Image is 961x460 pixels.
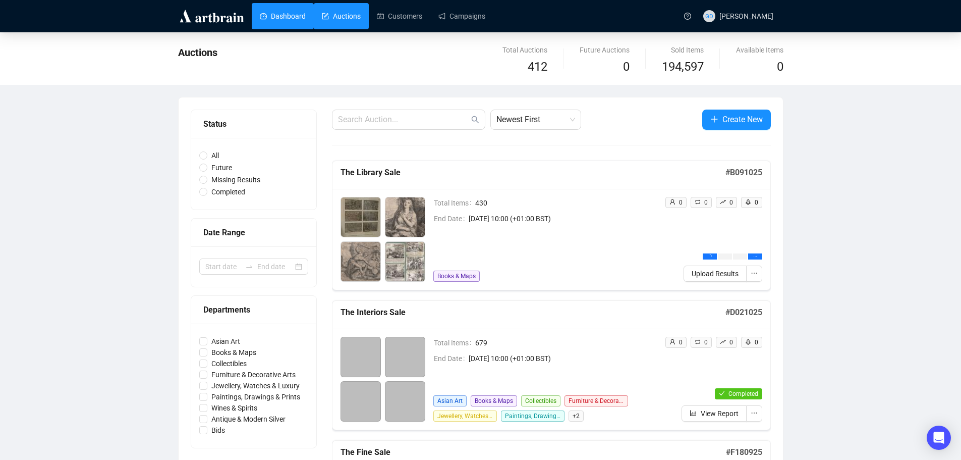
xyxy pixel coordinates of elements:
span: search [471,116,479,124]
img: 1_1.jpg [341,197,380,237]
span: 0 [777,60,783,74]
span: Jewellery, Watches & Luxury [433,411,497,422]
div: Available Items [736,44,783,56]
span: to [245,263,253,271]
span: ellipsis [751,270,758,277]
span: 0 [755,339,758,346]
h5: # D021025 [725,306,762,319]
span: 194,597 [662,58,704,77]
span: Future [207,162,236,173]
span: check [719,390,725,396]
span: retweet [695,199,701,205]
span: Total Items [434,197,475,209]
span: Jewellery, Watches & Luxury [207,380,304,391]
span: Upload Results [692,268,739,279]
span: Furniture & Decorative Arts [564,395,628,406]
span: ellipsis [753,254,757,259]
span: Asian Art [433,395,467,406]
span: 0 [679,199,683,206]
h5: # F180925 [726,446,762,458]
img: 3_1.jpg [341,242,380,281]
span: GD [705,11,713,21]
span: End Date [434,353,469,364]
div: Future Auctions [580,44,630,56]
span: Newest First [496,110,575,129]
input: Search Auction... [338,114,469,126]
a: The Interiors Sale#D021025Total Items679End Date[DATE] 10:00 (+01:00 BST)Asian ArtBooks & MapsCol... [332,300,771,430]
span: Collectibles [207,358,251,369]
span: Create New [722,113,763,126]
span: swap-right [245,263,253,271]
div: Status [203,118,304,130]
span: Antique & Modern Silver [207,414,290,425]
img: 4_1.jpg [385,242,425,281]
span: Completed [207,186,249,197]
span: 679 [475,337,657,348]
span: Books & Maps [471,395,517,406]
button: Upload Results [684,266,747,282]
span: Completed [728,390,758,397]
span: [DATE] 10:00 (+01:00 BST) [469,213,657,224]
div: Date Range [203,226,304,239]
span: retweet [695,339,701,345]
span: question-circle [684,13,691,20]
span: View Report [701,408,739,419]
a: Customers [377,3,422,29]
button: View Report [682,405,747,422]
a: Campaigns [438,3,485,29]
span: Furniture & Decorative Arts [207,369,300,380]
a: Auctions [322,3,361,29]
span: 0 [729,339,733,346]
span: Total Items [434,337,475,348]
span: Auctions [178,46,217,59]
span: End Date [434,213,469,224]
span: 0 [704,199,708,206]
span: [DATE] 10:00 (+01:00 BST) [469,353,657,364]
span: 0 [704,339,708,346]
span: 412 [528,60,547,74]
div: Open Intercom Messenger [927,426,951,450]
h5: # B091025 [725,167,762,179]
span: Paintings, Drawings & Prints [501,411,564,422]
span: Collectibles [521,395,560,406]
span: Bids [207,425,229,436]
a: Dashboard [260,3,306,29]
span: 0 [729,199,733,206]
span: user [669,199,675,205]
span: 0 [623,60,630,74]
h5: The Library Sale [341,167,725,179]
input: Start date [205,261,241,272]
span: 430 [475,197,657,209]
div: Sold Items [662,44,704,56]
span: rise [720,339,726,345]
span: rise [720,199,726,205]
span: Wines & Spirits [207,402,261,414]
img: 2_1.jpg [385,197,425,237]
span: ellipsis [751,410,758,417]
span: 0 [679,339,683,346]
span: user [669,339,675,345]
div: Total Auctions [502,44,547,56]
span: plus [710,115,718,123]
span: + 2 [569,411,584,422]
a: The Library Sale#B091025Total Items430End Date[DATE] 10:00 (+01:00 BST)Books & Mapsuser0retweet0r... [332,161,771,290]
span: rocket [745,339,751,345]
span: Missing Results [207,174,264,185]
img: logo [178,8,246,24]
h5: The Fine Sale [341,446,726,458]
h5: The Interiors Sale [341,306,725,319]
span: Books & Maps [433,271,480,282]
span: rocket [745,199,751,205]
span: Asian Art [207,336,244,347]
span: All [207,150,223,161]
span: [PERSON_NAME] [719,12,773,20]
span: Books & Maps [207,347,260,358]
button: Create New [702,110,771,130]
input: End date [257,261,293,272]
div: Departments [203,303,304,316]
span: loading [707,254,712,259]
span: 0 [755,199,758,206]
span: bar-chart [690,410,697,417]
span: Paintings, Drawings & Prints [207,391,304,402]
